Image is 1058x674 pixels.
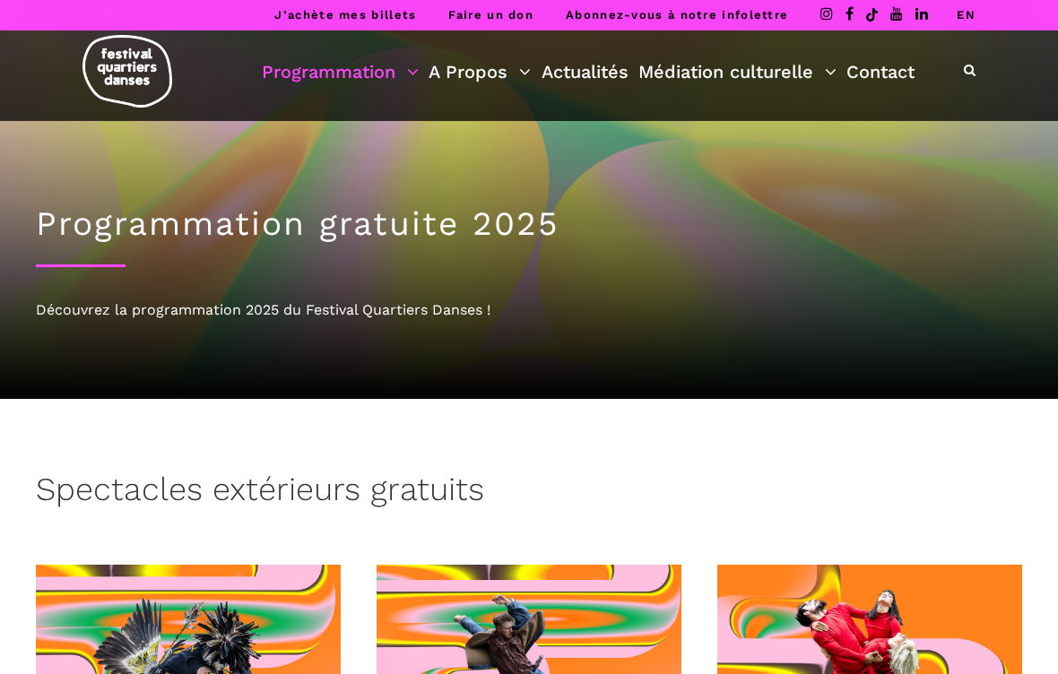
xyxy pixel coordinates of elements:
h1: Programmation gratuite 2025 [36,204,1022,244]
img: logo-fqd-med [82,35,172,108]
a: Faire un don [448,8,533,22]
a: Programmation [262,56,419,87]
a: Contact [846,56,915,87]
div: Découvrez la programmation 2025 du Festival Quartiers Danses ! [36,298,1022,322]
h3: Spectacles extérieurs gratuits [36,471,484,515]
a: Abonnez-vous à notre infolettre [566,8,788,22]
a: Médiation culturelle [638,56,837,87]
a: J’achète mes billets [274,8,416,22]
a: Actualités [542,56,629,87]
a: EN [957,8,976,22]
a: A Propos [429,56,531,87]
